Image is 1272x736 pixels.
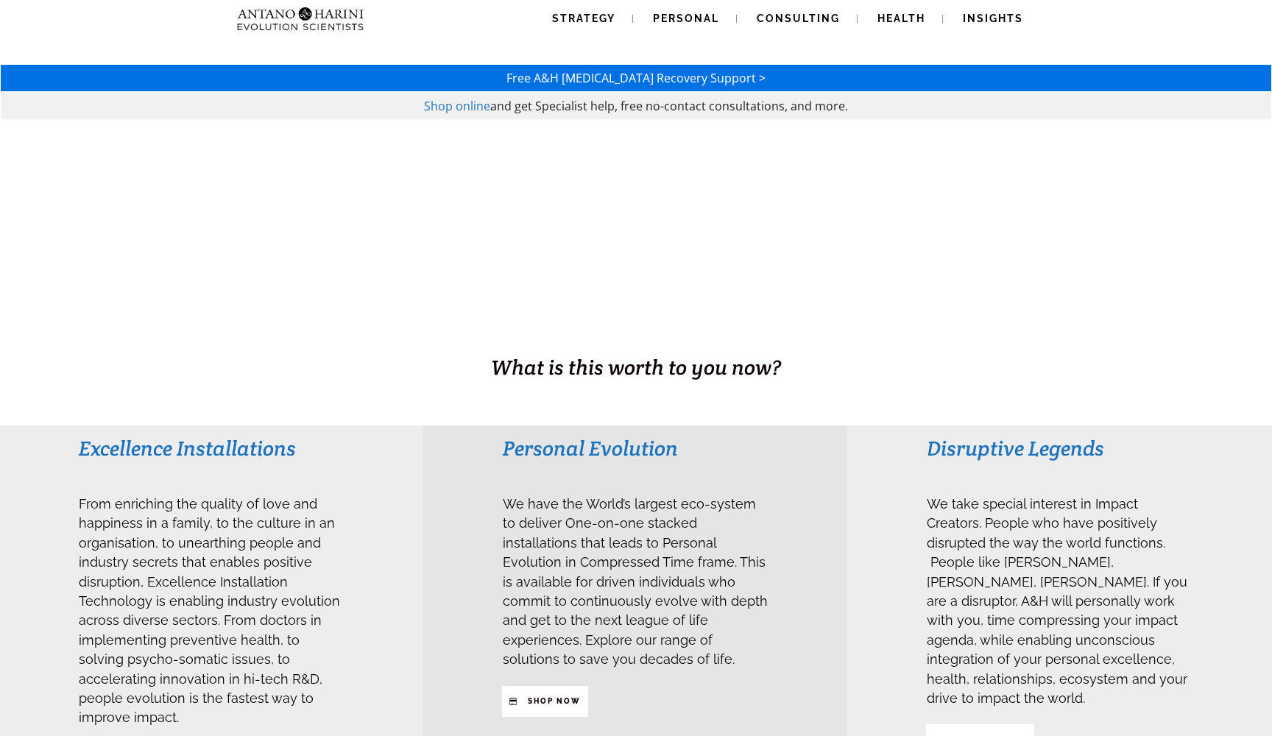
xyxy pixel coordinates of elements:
h3: Excellence Installations [79,435,344,461]
a: Free A&H [MEDICAL_DATA] Recovery Support > [506,70,766,86]
span: and get Specialist help, free no-contact consultations, and more. [490,98,848,114]
span: We take special interest in Impact Creators. People who have positively disrupted the way the wor... [927,496,1187,706]
span: From enriching the quality of love and happiness in a family, to the culture in an organisation, ... [79,496,340,725]
h1: BUSINESS. HEALTH. Family. Legacy [1,322,1271,353]
span: Insights [963,13,1023,24]
a: SHop NOW [502,686,588,717]
h3: Disruptive Legends [927,435,1192,461]
span: We have the World’s largest eco-system to deliver One-on-one stacked installations that leads to ... [503,496,768,667]
h3: Personal Evolution [503,435,768,461]
span: Consulting [757,13,840,24]
span: Strategy [552,13,615,24]
a: Shop online [424,98,490,114]
span: Health [877,13,925,24]
strong: SHop NOW [528,697,581,705]
span: Personal [653,13,719,24]
span: What is this worth to you now? [491,354,781,381]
